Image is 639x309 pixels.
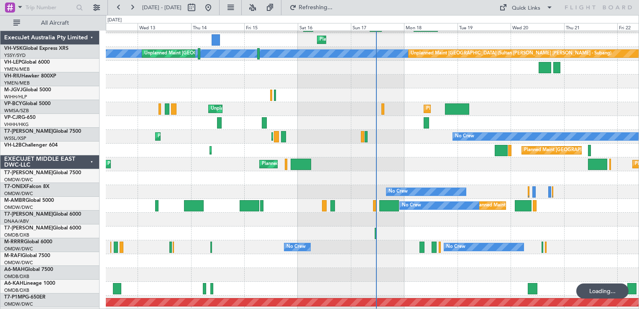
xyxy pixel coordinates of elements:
a: OMDB/DXB [4,232,29,238]
a: VHHH/HKG [4,121,29,128]
span: VH-VSK [4,46,23,51]
span: T7-[PERSON_NAME] [4,226,53,231]
button: Quick Links [495,1,557,14]
a: OMDW/DWC [4,246,33,252]
a: YMEN/MEB [4,66,30,72]
span: M-RRRR [4,239,24,245]
a: A6-KAHLineage 1000 [4,281,55,286]
span: M-AMBR [4,198,26,203]
a: T7-[PERSON_NAME]Global 7500 [4,170,81,175]
div: Sun 17 [351,23,404,31]
div: Fri 15 [244,23,297,31]
a: A6-MAHGlobal 7500 [4,267,53,272]
div: No Crew [389,185,408,198]
span: A6-KAH [4,281,23,286]
a: OMDW/DWC [4,301,33,307]
a: OMDB/DXB [4,287,29,294]
div: Mon 18 [404,23,457,31]
div: Unplanned Maint [GEOGRAPHIC_DATA] ([GEOGRAPHIC_DATA]) [211,103,348,115]
span: M-JGVJ [4,88,23,93]
span: T7-[PERSON_NAME] [4,129,53,134]
div: Planned Maint [GEOGRAPHIC_DATA] ([GEOGRAPHIC_DATA]) [107,158,239,170]
span: A6-MAH [4,267,25,272]
div: Tue 19 [458,23,511,31]
div: Unplanned Maint [GEOGRAPHIC_DATA] (Sultan [PERSON_NAME] [PERSON_NAME] - Subang) [144,47,345,60]
div: No Crew [402,199,421,212]
a: WIHH/HLP [4,94,27,100]
span: VH-L2B [4,143,22,148]
div: No Crew [446,241,465,253]
a: T7-ONEXFalcon 8X [4,184,49,189]
a: T7-[PERSON_NAME]Global 7500 [4,129,81,134]
div: Unplanned Maint [GEOGRAPHIC_DATA] (Sultan [PERSON_NAME] [PERSON_NAME] - Subang) [411,47,611,60]
span: VH-LEP [4,60,21,65]
a: OMDW/DWC [4,260,33,266]
a: OMDW/DWC [4,191,33,197]
a: M-JGVJGlobal 5000 [4,88,51,93]
span: T7-[PERSON_NAME] [4,212,53,217]
a: VH-LEPGlobal 6000 [4,60,50,65]
a: T7-[PERSON_NAME]Global 6000 [4,226,81,231]
div: Loading... [576,283,629,299]
span: Refreshing... [298,5,333,10]
div: No Crew [286,241,306,253]
div: Quick Links [512,4,540,13]
div: Planned Maint [GEOGRAPHIC_DATA] ([GEOGRAPHIC_DATA]) [426,103,558,115]
div: Sat 16 [298,23,351,31]
a: M-AMBRGlobal 5000 [4,198,54,203]
span: T7-[PERSON_NAME] [4,170,53,175]
a: VP-CJRG-650 [4,115,36,120]
span: VP-CJR [4,115,21,120]
div: Planned Maint Abuja ([PERSON_NAME] Intl) [319,33,414,46]
a: M-RRRRGlobal 6000 [4,239,52,245]
a: DNAA/ABV [4,218,29,224]
a: VH-VSKGlobal Express XRS [4,46,69,51]
span: T7-P1MP [4,295,25,300]
a: OMDW/DWC [4,204,33,211]
a: VP-BCYGlobal 5000 [4,101,51,106]
span: T7-ONEX [4,184,26,189]
a: WSSL/XSP [4,135,26,142]
div: [DATE] [107,17,122,24]
span: VP-BCY [4,101,22,106]
a: WMSA/SZB [4,108,29,114]
span: M-RAFI [4,253,22,258]
a: T7-[PERSON_NAME]Global 6000 [4,212,81,217]
div: Wed 20 [511,23,564,31]
span: VH-RIU [4,74,21,79]
span: [DATE] - [DATE] [142,4,181,11]
div: No Crew [455,130,474,143]
div: Wed 13 [138,23,191,31]
a: OMDW/DWC [4,177,33,183]
a: T7-P1MPG-650ER [4,295,46,300]
div: Thu 14 [191,23,244,31]
div: Tue 12 [84,23,138,31]
div: Planned Maint Sofia [158,130,200,143]
button: All Aircraft [9,16,91,30]
div: Planned Maint [GEOGRAPHIC_DATA] ([GEOGRAPHIC_DATA]) [262,158,394,170]
a: M-RAFIGlobal 7500 [4,253,50,258]
a: YMEN/MEB [4,80,30,86]
a: OMDB/DXB [4,273,29,280]
a: VH-L2BChallenger 604 [4,143,58,148]
a: YSSY/SYD [4,52,26,59]
span: All Aircraft [22,20,88,26]
input: Trip Number [26,1,74,14]
div: Thu 21 [564,23,617,31]
button: Refreshing... [286,1,336,14]
a: VH-RIUHawker 800XP [4,74,56,79]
